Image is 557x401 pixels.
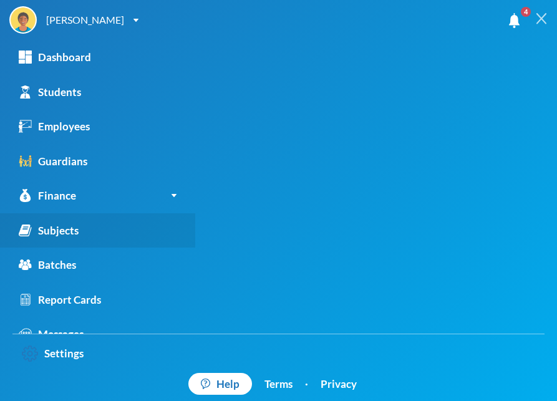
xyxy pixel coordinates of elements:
[19,118,90,135] div: Employees
[12,341,93,367] a: Settings
[19,84,81,100] div: Students
[19,49,91,65] div: Dashboard
[188,373,252,395] a: Help
[321,376,357,392] a: Privacy
[19,257,76,273] div: Batches
[264,376,293,392] a: Terms
[46,12,124,27] div: [PERSON_NAME]
[19,292,101,308] div: Report Cards
[19,223,79,239] div: Subjects
[305,376,308,392] div: ·
[19,326,84,342] div: Messages
[19,188,76,204] div: Finance
[521,7,531,17] span: 4
[11,7,36,32] img: STUDENT
[19,153,87,170] div: Guardians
